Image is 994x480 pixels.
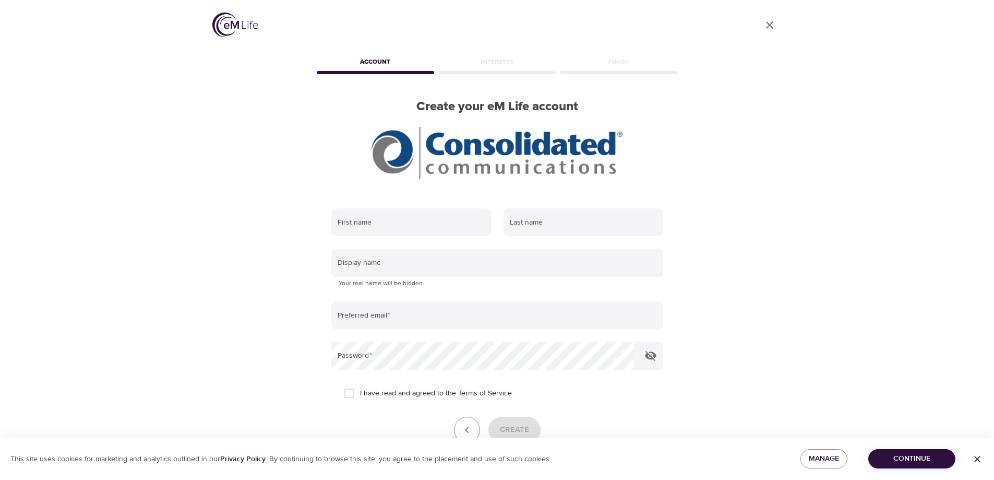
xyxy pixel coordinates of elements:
[315,99,680,114] h2: Create your eM Life account
[800,449,847,469] button: Manage
[372,127,622,179] img: CCI%20logo_rgb_hr.jpg
[757,13,782,38] a: close
[212,13,258,37] img: logo
[339,278,656,289] p: Your real name will be hidden.
[877,452,947,465] span: Continue
[809,452,839,465] span: Manage
[220,454,266,464] a: Privacy Policy
[360,388,512,399] span: I have read and agreed to the
[458,388,512,399] a: Terms of Service
[868,449,955,469] button: Continue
